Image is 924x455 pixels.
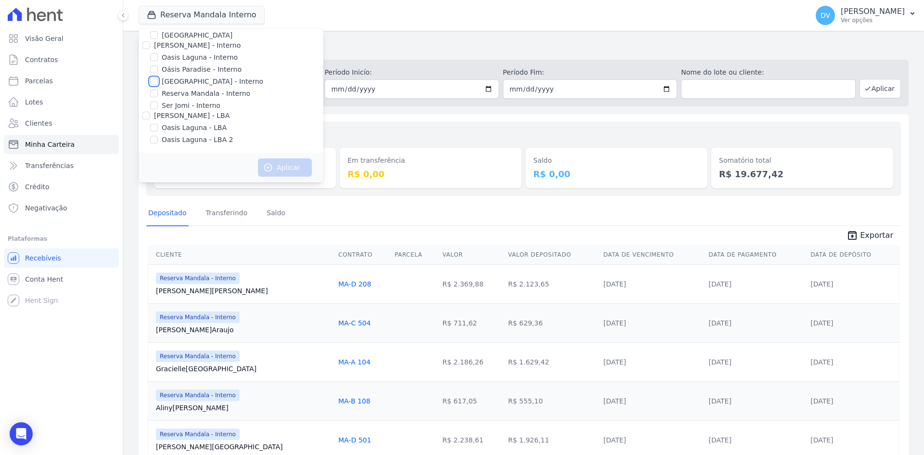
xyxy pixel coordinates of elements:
[4,198,119,218] a: Negativação
[391,245,438,265] th: Parcela
[162,30,232,40] label: [GEOGRAPHIC_DATA]
[4,50,119,69] a: Contratos
[709,280,731,288] a: [DATE]
[533,156,700,166] dt: Saldo
[162,65,242,75] label: Oásis Paradise - Interno
[154,112,230,119] label: [PERSON_NAME] - LBA
[810,280,833,288] a: [DATE]
[156,325,331,335] a: [PERSON_NAME]Araujo
[709,319,731,327] a: [DATE]
[10,422,33,445] div: Open Intercom Messenger
[807,245,899,265] th: Data de Depósito
[438,264,504,303] td: R$ 2.369,88
[504,381,600,420] td: R$ 555,10
[438,381,504,420] td: R$ 617,05
[719,156,885,166] dt: Somatório total
[162,123,227,133] label: Oasis Laguna - LBA
[25,97,43,107] span: Lotes
[162,135,233,145] label: Oasis Laguna - LBA 2
[810,436,833,444] a: [DATE]
[156,442,331,452] a: [PERSON_NAME][GEOGRAPHIC_DATA]
[347,168,514,181] dd: R$ 0,00
[709,358,731,366] a: [DATE]
[25,274,63,284] span: Conta Hent
[719,168,885,181] dd: R$ 19.677,42
[148,245,334,265] th: Cliente
[4,135,119,154] a: Minha Carteira
[25,55,58,65] span: Contratos
[4,71,119,91] a: Parcelas
[821,12,830,19] span: DV
[162,52,238,63] label: Oasis Laguna - Interno
[4,248,119,268] a: Recebíveis
[4,114,119,133] a: Clientes
[338,280,371,288] a: MA-D 208
[4,92,119,112] a: Lotes
[156,429,240,440] span: Reserva Mandala - Interno
[25,118,52,128] span: Clientes
[258,158,312,177] button: Aplicar
[338,358,371,366] a: MA-A 104
[4,29,119,48] a: Visão Geral
[603,397,626,405] a: [DATE]
[25,182,50,192] span: Crédito
[841,7,905,16] p: [PERSON_NAME]
[265,201,287,226] a: Saldo
[25,203,67,213] span: Negativação
[4,270,119,289] a: Conta Hent
[338,436,371,444] a: MA-D 501
[533,168,700,181] dd: R$ 0,00
[504,303,600,342] td: R$ 629,36
[338,319,371,327] a: MA-C 504
[603,358,626,366] a: [DATE]
[156,364,331,374] a: Gracielle[GEOGRAPHIC_DATA]
[709,397,731,405] a: [DATE]
[841,16,905,24] p: Ver opções
[334,245,391,265] th: Contrato
[503,67,677,78] label: Período Fim:
[603,319,626,327] a: [DATE]
[139,39,909,56] h2: Minha Carteira
[156,351,240,362] span: Reserva Mandala - Interno
[681,67,855,78] label: Nome do lote ou cliente:
[603,436,626,444] a: [DATE]
[504,245,600,265] th: Valor Depositado
[338,397,371,405] a: MA-B 108
[600,245,705,265] th: Data de Vencimento
[156,286,331,296] a: [PERSON_NAME][PERSON_NAME]
[156,312,240,323] span: Reserva Mandala - Interno
[162,101,220,111] label: Ser Jomi - Interno
[808,2,924,29] button: DV [PERSON_NAME] Ver opções
[810,397,833,405] a: [DATE]
[25,76,53,86] span: Parcelas
[504,264,600,303] td: R$ 2.123,65
[810,319,833,327] a: [DATE]
[438,342,504,381] td: R$ 2.186,26
[162,77,263,87] label: [GEOGRAPHIC_DATA] - Interno
[25,161,74,170] span: Transferências
[324,67,499,78] label: Período Inicío:
[438,303,504,342] td: R$ 711,62
[156,273,240,284] span: Reserva Mandala - Interno
[204,201,250,226] a: Transferindo
[156,403,331,413] a: Aliny[PERSON_NAME]
[347,156,514,166] dt: Em transferência
[839,230,901,243] a: unarchive Exportar
[810,358,833,366] a: [DATE]
[25,140,75,149] span: Minha Carteira
[156,390,240,401] span: Reserva Mandala - Interno
[860,79,901,98] button: Aplicar
[504,342,600,381] td: R$ 1.629,42
[860,230,893,241] span: Exportar
[25,253,61,263] span: Recebíveis
[8,233,115,245] div: Plataformas
[154,41,241,49] label: [PERSON_NAME] - Interno
[709,436,731,444] a: [DATE]
[162,89,250,99] label: Reserva Mandala - Interno
[438,245,504,265] th: Valor
[4,156,119,175] a: Transferências
[603,280,626,288] a: [DATE]
[25,34,64,43] span: Visão Geral
[847,230,858,241] i: unarchive
[705,245,807,265] th: Data de Pagamento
